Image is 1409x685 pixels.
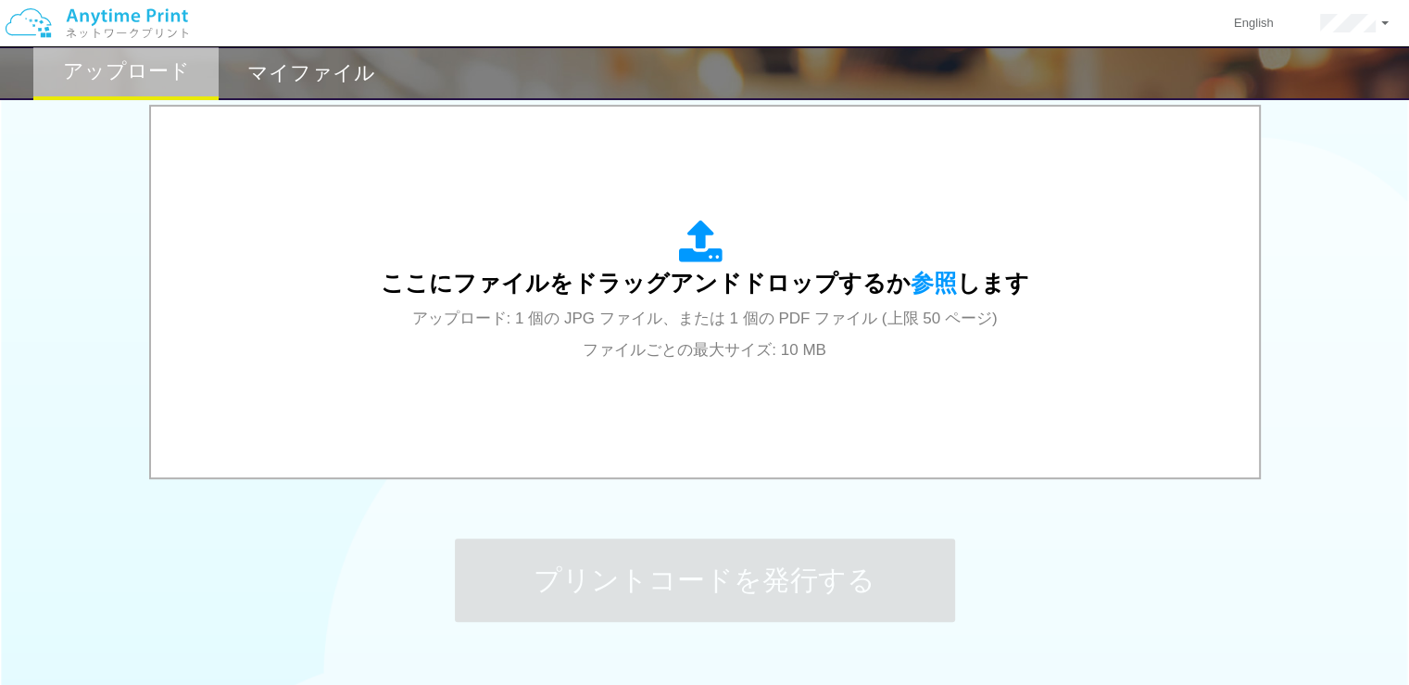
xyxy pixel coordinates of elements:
[911,270,957,296] span: 参照
[455,539,955,622] button: プリントコードを発行する
[63,60,190,82] h2: アップロード
[247,62,375,84] h2: マイファイル
[412,310,998,359] span: アップロード: 1 個の JPG ファイル、または 1 個の PDF ファイル (上限 50 ページ) ファイルごとの最大サイズ: 10 MB
[381,270,1029,296] span: ここにファイルをドラッグアンドドロップするか します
